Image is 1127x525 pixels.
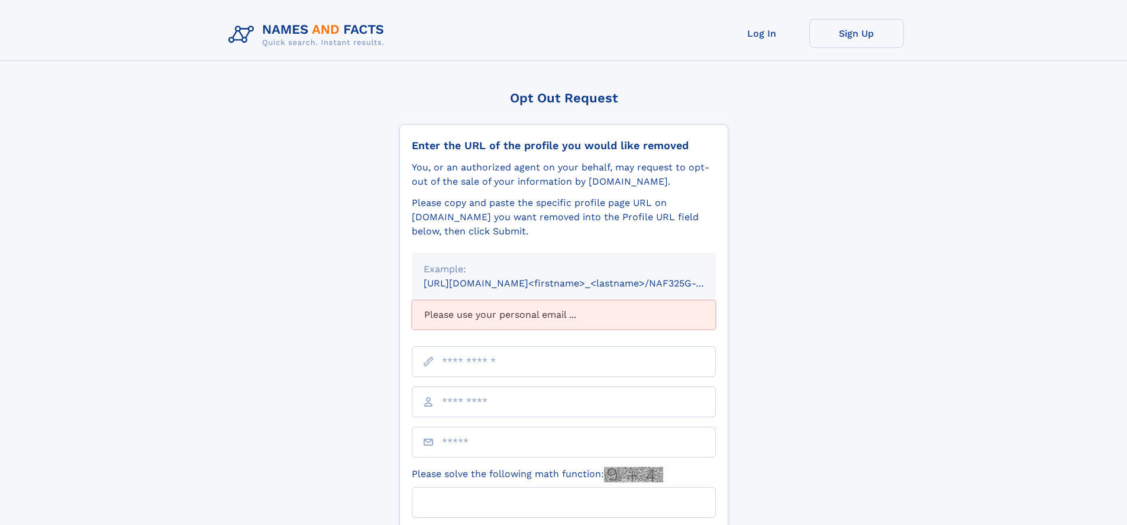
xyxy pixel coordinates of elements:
label: Please solve the following math function: [412,467,663,482]
div: Enter the URL of the profile you would like removed [412,139,716,152]
div: Please copy and paste the specific profile page URL on [DOMAIN_NAME] you want removed into the Pr... [412,196,716,239]
small: [URL][DOMAIN_NAME]<firstname>_<lastname>/NAF325G-xxxxxxxx [424,278,738,289]
div: Opt Out Request [399,91,728,105]
a: Sign Up [809,19,904,48]
div: Example: [424,262,704,276]
div: Please use your personal email ... [412,300,716,330]
img: Logo Names and Facts [224,19,394,51]
div: You, or an authorized agent on your behalf, may request to opt-out of the sale of your informatio... [412,160,716,189]
a: Log In [715,19,809,48]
